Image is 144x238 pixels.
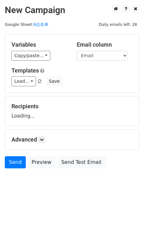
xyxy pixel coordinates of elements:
[33,22,48,27] a: 8点名单
[11,51,50,61] a: Copy/paste...
[11,103,133,110] h5: Recipients
[97,21,139,28] span: Daily emails left: 28
[11,67,39,74] a: Templates
[77,41,133,48] h5: Email column
[11,136,133,143] h5: Advanced
[11,76,36,86] a: Load...
[57,156,105,168] a: Send Test Email
[5,156,26,168] a: Send
[5,22,48,27] small: Google Sheet:
[11,103,133,119] div: Loading...
[11,41,67,48] h5: Variables
[27,156,55,168] a: Preview
[46,76,62,86] button: Save
[5,5,139,16] h2: New Campaign
[97,22,139,27] a: Daily emails left: 28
